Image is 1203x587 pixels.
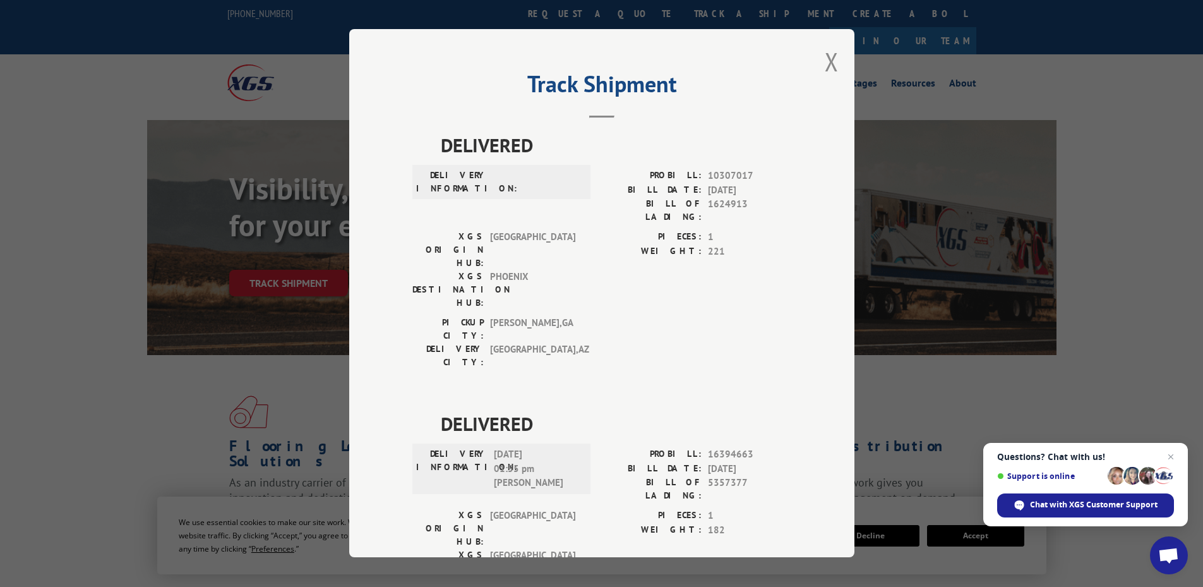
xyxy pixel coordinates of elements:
label: BILL DATE: [602,183,702,198]
span: 1 [708,231,791,245]
span: Questions? Chat with us! [997,452,1174,462]
div: Chat with XGS Customer Support [997,493,1174,517]
label: XGS ORIGIN HUB: [412,231,484,270]
span: DELIVERED [441,131,791,160]
label: PROBILL: [602,169,702,184]
label: PROBILL: [602,448,702,463]
span: 1 [708,509,791,524]
span: 1624913 [708,198,791,224]
span: Close chat [1163,449,1178,464]
button: Close modal [825,45,839,78]
label: BILL OF LADING: [602,198,702,224]
span: PHOENIX [490,270,575,310]
label: PIECES: [602,509,702,524]
label: PIECES: [602,231,702,245]
span: [GEOGRAPHIC_DATA] [490,509,575,549]
label: PICKUP CITY: [412,317,484,343]
span: Support is online [997,471,1103,481]
span: 182 [708,523,791,538]
label: BILL OF LADING: [602,476,702,503]
label: DELIVERY INFORMATION: [416,169,488,196]
label: XGS DESTINATION HUB: [412,270,484,310]
span: Chat with XGS Customer Support [1030,499,1158,511]
label: WEIGHT: [602,245,702,259]
span: [DATE] [708,183,791,198]
span: [PERSON_NAME] , GA [490,317,575,343]
span: [DATE] 01:55 pm [PERSON_NAME] [494,448,579,491]
span: 16394663 [708,448,791,463]
div: Open chat [1150,536,1188,574]
span: DELIVERED [441,410,791,439]
label: XGS ORIGIN HUB: [412,509,484,549]
label: BILL DATE: [602,462,702,476]
label: DELIVERY CITY: [412,343,484,370]
label: WEIGHT: [602,523,702,538]
span: [GEOGRAPHIC_DATA] , AZ [490,343,575,370]
span: [GEOGRAPHIC_DATA] [490,231,575,270]
span: 5357377 [708,476,791,503]
span: 10307017 [708,169,791,184]
span: [DATE] [708,462,791,476]
h2: Track Shipment [412,75,791,99]
span: 221 [708,245,791,259]
label: DELIVERY INFORMATION: [416,448,488,491]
